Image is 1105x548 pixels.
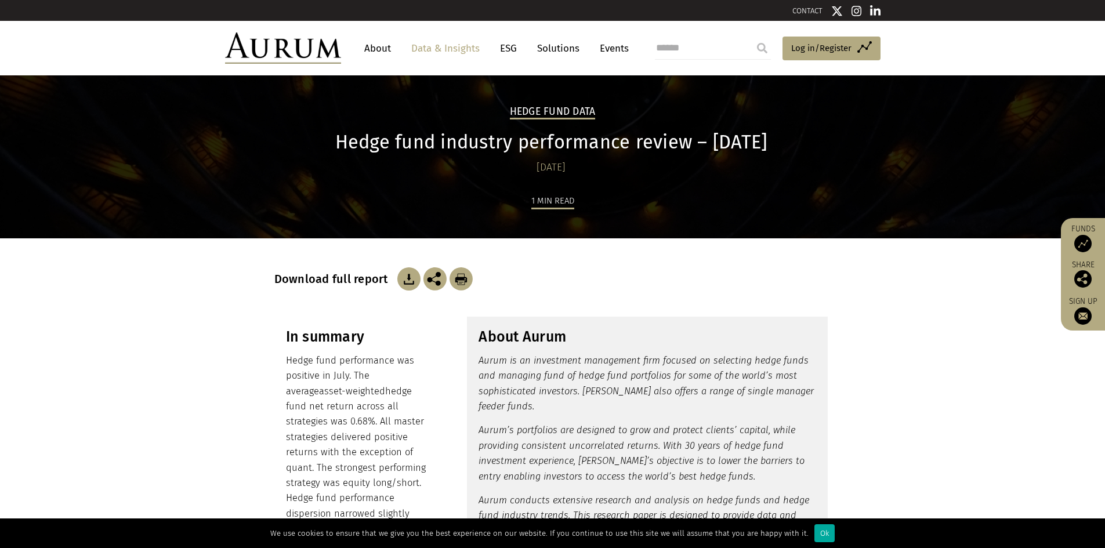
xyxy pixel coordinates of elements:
img: Download Article [397,267,421,291]
em: Aurum is an investment management firm focused on selecting hedge funds and managing fund of hedg... [479,355,814,412]
img: Sign up to our newsletter [1074,307,1092,325]
h2: Hedge Fund Data [510,106,596,119]
h3: Download full report [274,272,394,286]
img: Download Article [450,267,473,291]
img: Share this post [1074,270,1092,288]
a: Sign up [1067,296,1099,325]
img: Access Funds [1074,235,1092,252]
img: Instagram icon [852,5,862,17]
a: Solutions [531,38,585,59]
a: ESG [494,38,523,59]
div: 1 min read [531,194,574,209]
a: Log in/Register [782,37,881,61]
input: Submit [751,37,774,60]
img: Linkedin icon [870,5,881,17]
em: Aurum’s portfolios are designed to grow and protect clients’ capital, while providing consistent ... [479,424,805,481]
img: Twitter icon [831,5,843,17]
h1: Hedge fund industry performance review – [DATE] [274,131,828,154]
span: asset-weighted [319,386,385,397]
img: Aurum [225,32,341,64]
div: Share [1067,261,1099,288]
h3: About Aurum [479,328,816,346]
p: Hedge fund performance was positive in July. The average hedge fund net return across all strateg... [286,353,430,537]
a: CONTACT [792,6,823,15]
a: About [358,38,397,59]
h3: In summary [286,328,430,346]
img: Share this post [423,267,447,291]
a: Data & Insights [405,38,486,59]
span: Log in/Register [791,41,852,55]
div: Ok [814,524,835,542]
div: [DATE] [274,159,828,176]
a: Events [594,38,629,59]
a: Funds [1067,224,1099,252]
